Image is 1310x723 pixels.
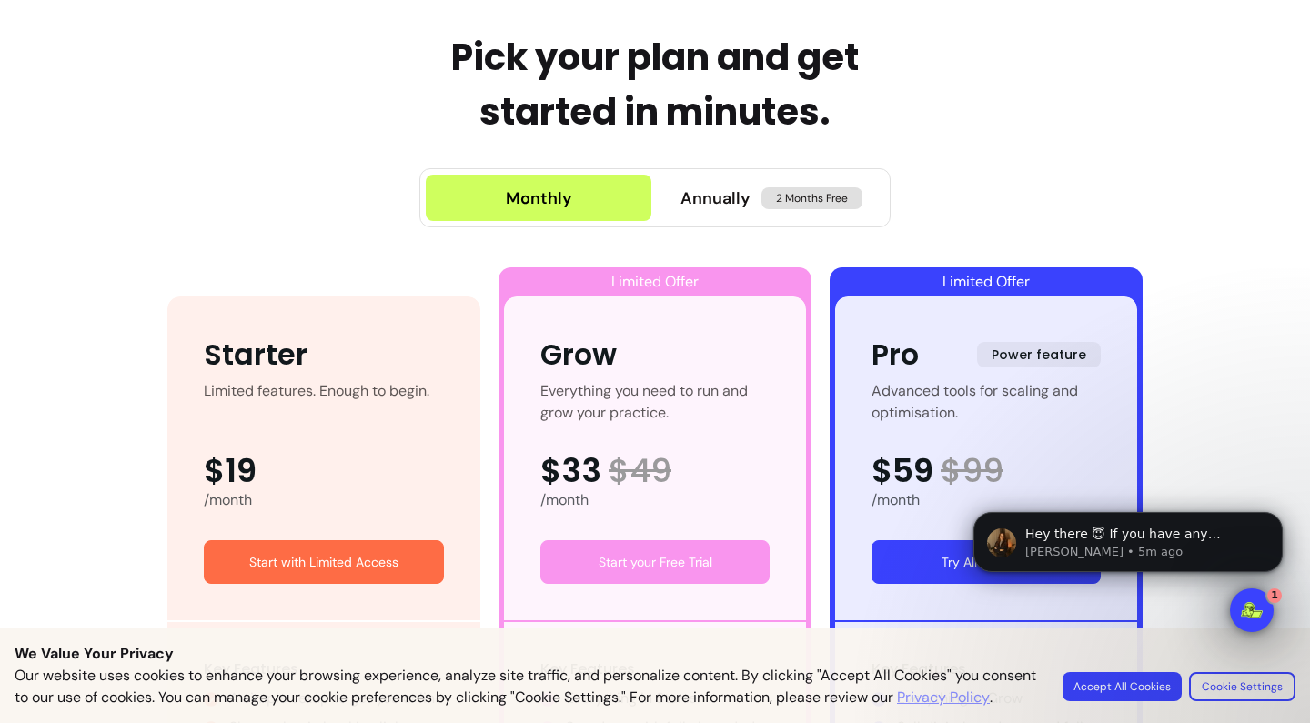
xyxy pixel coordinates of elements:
p: Our website uses cookies to enhance your browsing experience, analyze site traffic, and personali... [15,665,1041,708]
a: Start your Free Trial [540,540,770,584]
iframe: Intercom live chat [1230,588,1274,632]
div: /month [204,489,444,511]
div: Everything you need to run and grow your practice. [540,380,770,424]
div: Limited Offer [504,267,806,296]
span: Power feature [977,342,1101,367]
span: Annually [680,186,751,211]
h1: Pick your plan and get started in minutes. [399,30,911,139]
a: Start with Limited Access [204,540,444,584]
span: 2 Months Free [761,187,862,209]
button: Cookie Settings [1189,672,1295,701]
div: Monthly [506,186,572,211]
span: 1 [1267,588,1282,603]
div: Pro [872,333,919,377]
button: Accept All Cookies [1063,672,1182,701]
div: Advanced tools for scaling and optimisation. [872,380,1101,424]
span: $ 49 [609,453,671,489]
div: Grow [540,333,617,377]
span: $33 [540,453,601,489]
span: $59 [872,453,933,489]
a: Try All Features [872,540,1101,584]
div: /month [872,489,1101,511]
span: $ 99 [941,453,1003,489]
iframe: Intercom notifications message [946,474,1310,674]
span: $19 [204,453,257,489]
div: /month [540,489,770,511]
a: Privacy Policy [897,687,990,708]
div: Limited Offer [835,267,1137,296]
div: Limited features. Enough to begin. [204,380,429,424]
p: We Value Your Privacy [15,643,1295,665]
div: Starter [204,333,307,377]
